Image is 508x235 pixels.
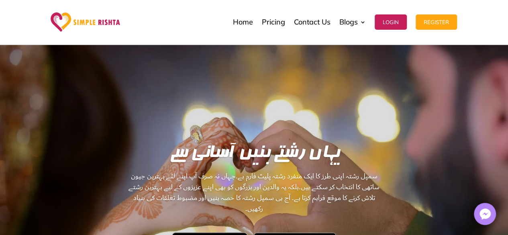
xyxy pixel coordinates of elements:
a: Blogs [339,2,366,42]
img: Messenger [477,206,493,222]
button: Register [416,14,457,30]
h1: یہاں رشتے بنیں آسانی سے [128,145,380,167]
a: Home [233,2,253,42]
a: Contact Us [294,2,331,42]
a: Login [375,2,407,42]
button: Login [375,14,407,30]
a: Register [416,2,457,42]
a: Pricing [262,2,285,42]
